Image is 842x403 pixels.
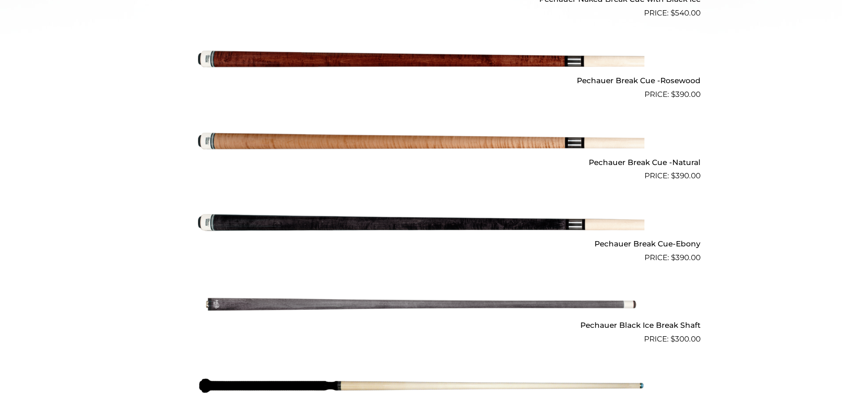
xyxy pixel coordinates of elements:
[142,185,701,263] a: Pechauer Break Cue-Ebony $390.00
[198,185,644,260] img: Pechauer Break Cue-Ebony
[142,267,701,345] a: Pechauer Black Ice Break Shaft $300.00
[198,267,644,342] img: Pechauer Black Ice Break Shaft
[671,334,675,343] span: $
[198,104,644,178] img: Pechauer Break Cue -Natural
[671,171,701,180] bdi: 390.00
[671,90,675,99] span: $
[671,334,701,343] bdi: 300.00
[142,23,701,100] a: Pechauer Break Cue -Rosewood $390.00
[142,317,701,334] h2: Pechauer Black Ice Break Shaft
[142,73,701,89] h2: Pechauer Break Cue -Rosewood
[671,90,701,99] bdi: 390.00
[671,253,675,262] span: $
[671,8,701,17] bdi: 540.00
[142,104,701,182] a: Pechauer Break Cue -Natural $390.00
[671,8,675,17] span: $
[671,171,675,180] span: $
[671,253,701,262] bdi: 390.00
[142,235,701,252] h2: Pechauer Break Cue-Ebony
[142,154,701,170] h2: Pechauer Break Cue -Natural
[198,23,644,97] img: Pechauer Break Cue -Rosewood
